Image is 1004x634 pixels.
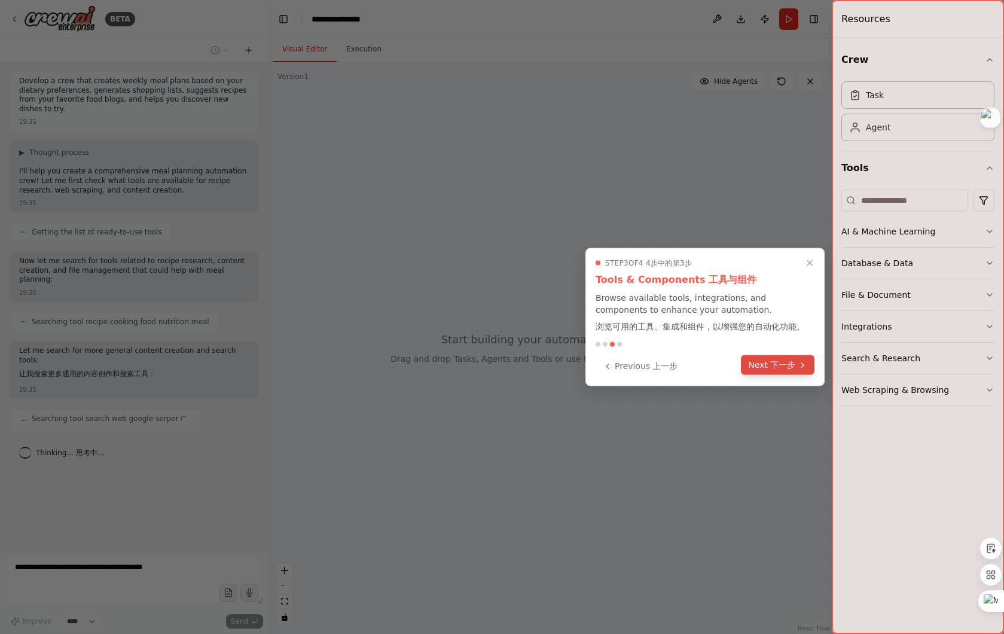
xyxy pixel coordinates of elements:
[605,258,692,268] span: Step 3 of 4
[646,259,692,267] span: 4步中的第3步
[802,256,817,270] button: Close walkthrough
[596,292,814,333] p: Browse available tools, integrations, and components to enhance your automation.
[275,11,292,28] button: Hide left sidebar
[652,361,678,371] span: 上一步
[709,274,756,285] span: 工具与组件
[596,322,805,331] span: 浏览可用的工具、集成和组件，以增强您的自动化功能。
[770,360,795,370] span: 下一步
[596,273,814,287] h3: Tools & Components
[741,355,814,375] button: Next 下一步
[596,356,685,376] button: Previous 上一步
